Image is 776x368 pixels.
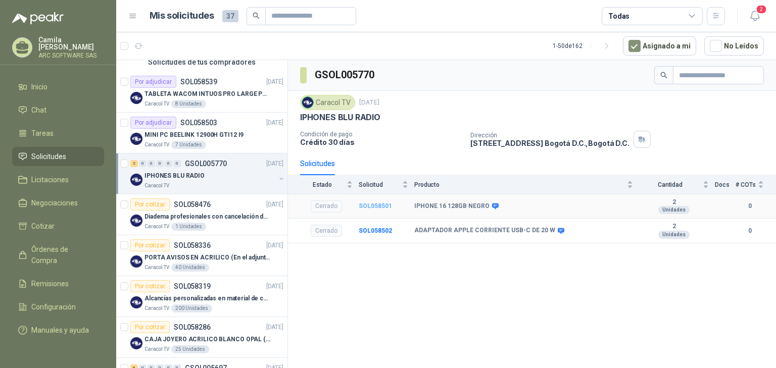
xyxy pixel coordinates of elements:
p: Camila [PERSON_NAME] [38,36,104,50]
p: [DATE] [266,77,283,87]
span: Configuración [31,301,76,312]
div: 2 [130,160,138,167]
p: TABLETA WACOM INTUOS PRO LARGE PTK870K0A [144,89,270,99]
p: Caracol TV [144,304,169,312]
div: Solicitudes [300,158,335,169]
b: ADAPTADOR APPLE CORRIENTE USB-C DE 20 W [414,227,555,235]
b: 2 [639,223,709,231]
p: [STREET_ADDRESS] Bogotá D.C. , Bogotá D.C. [470,139,629,147]
a: SOL058502 [359,227,392,234]
p: SOL058286 [174,324,211,331]
img: Company Logo [130,174,142,186]
a: Negociaciones [12,193,104,213]
span: Chat [31,104,46,116]
img: Company Logo [130,133,142,145]
p: Caracol TV [144,223,169,231]
a: Inicio [12,77,104,96]
div: Solicitudes de tus compradores [116,52,287,72]
div: 0 [148,160,155,167]
p: IPHONES BLU RADIO [144,171,205,181]
a: Por cotizarSOL058476[DATE] Company LogoDiadema profesionales con cancelación de ruido en micrófon... [116,194,287,235]
a: Solicitudes [12,147,104,166]
div: Por cotizar [130,321,170,333]
div: 8 Unidades [171,100,206,108]
p: [DATE] [266,200,283,209]
th: Docs [715,175,736,194]
p: MINI PC BEELINK 12900H GTI12 I9 [144,130,244,140]
a: Por cotizarSOL058319[DATE] Company LogoAlcancías personalizadas en material de cerámica (VER ADJU... [116,276,287,317]
span: Órdenes de Compra [31,244,94,266]
div: 40 Unidades [171,264,209,272]
a: Remisiones [12,274,104,293]
img: Company Logo [302,97,313,108]
a: Por adjudicarSOL058503[DATE] Company LogoMINI PC BEELINK 12900H GTI12 I9Caracol TV7 Unidades [116,113,287,153]
b: IPHONE 16 128GB NEGRO [414,202,490,211]
span: Producto [414,181,625,188]
a: 2 0 0 0 0 0 GSOL005770[DATE] Company LogoIPHONES BLU RADIOCaracol TV [130,157,285,190]
span: Cantidad [639,181,701,188]
span: 37 [222,10,238,22]
b: 2 [639,198,709,206]
a: Licitaciones [12,170,104,189]
p: Alcancías personalizadas en material de cerámica (VER ADJUNTO) [144,294,270,303]
p: Crédito 30 días [300,138,462,146]
th: Estado [288,175,359,194]
p: SOL058336 [174,242,211,249]
p: [DATE] [359,98,379,108]
a: Cotizar [12,217,104,236]
th: Cantidad [639,175,715,194]
span: Remisiones [31,278,69,289]
div: 7 Unidades [171,141,206,149]
div: Cerrado [311,225,342,237]
a: Órdenes de Compra [12,240,104,270]
span: search [253,12,260,19]
span: 2 [756,5,767,14]
p: SOL058319 [174,283,211,290]
img: Company Logo [130,92,142,104]
div: Todas [608,11,629,22]
p: ARC SOFTWARE SAS [38,52,104,59]
p: Caracol TV [144,141,169,149]
div: 1 Unidades [171,223,206,231]
span: Licitaciones [31,174,69,185]
span: # COTs [736,181,756,188]
p: Dirección [470,132,629,139]
div: 0 [156,160,164,167]
h3: GSOL005770 [315,67,376,83]
span: Cotizar [31,221,55,232]
p: PORTA AVISOS EN ACRILICO (En el adjunto mas informacion) [144,253,270,262]
p: [DATE] [266,282,283,291]
div: Por adjudicar [130,76,176,88]
div: 1 - 50 de 162 [553,38,615,54]
p: [DATE] [266,241,283,250]
p: Condición de pago [300,131,462,138]
span: Solicitud [359,181,400,188]
p: GSOL005770 [185,160,227,167]
span: Solicitudes [31,151,66,162]
button: Asignado a mi [623,36,696,56]
a: Manuales y ayuda [12,321,104,340]
th: # COTs [736,175,776,194]
p: [DATE] [266,118,283,128]
a: SOL058501 [359,202,392,209]
img: Company Logo [130,255,142,268]
a: Chat [12,100,104,120]
p: SOL058476 [174,201,211,208]
span: Inicio [31,81,47,92]
a: Por adjudicarSOL058539[DATE] Company LogoTABLETA WACOM INTUOS PRO LARGE PTK870K0ACaracol TV8 Unid... [116,72,287,113]
div: Cerrado [311,200,342,213]
div: 0 [165,160,172,167]
img: Logo peakr [12,12,64,24]
span: Estado [300,181,345,188]
b: 0 [736,226,764,236]
img: Company Logo [130,215,142,227]
a: Tareas [12,124,104,143]
p: SOL058539 [180,78,217,85]
p: Diadema profesionales con cancelación de ruido en micrófono [144,212,270,222]
div: Unidades [658,206,690,214]
p: Caracol TV [144,182,169,190]
div: Caracol TV [300,95,355,110]
span: Manuales y ayuda [31,325,89,336]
